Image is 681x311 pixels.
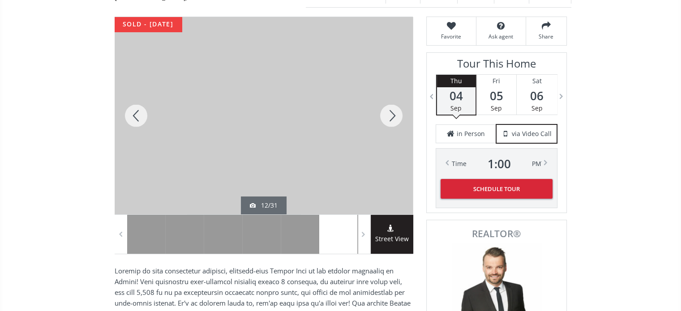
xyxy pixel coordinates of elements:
span: REALTOR® [437,229,557,239]
span: in Person [457,129,485,138]
span: Favorite [431,33,471,40]
span: via Video Call [512,129,552,138]
span: Sep [450,104,462,112]
span: Street View [371,234,413,244]
div: Thu [437,75,475,87]
div: Time PM [452,158,541,170]
span: 1 : 00 [488,158,511,170]
div: Sat [517,75,557,87]
div: 12/31 [250,201,278,210]
span: Sep [531,104,543,112]
span: 05 [476,89,516,102]
span: Ask agent [481,33,521,40]
div: Fri [476,75,516,87]
span: 04 [437,89,475,102]
div: sold - [DATE] [115,17,182,32]
button: Schedule Tour [441,179,553,199]
span: Share [531,33,562,40]
div: 84 Walgrove Drive SE Calgary, AB t2x 4h7 - Photo 12 of 31 [115,17,413,214]
h3: Tour This Home [436,57,557,74]
span: Sep [491,104,502,112]
span: 06 [517,89,557,102]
